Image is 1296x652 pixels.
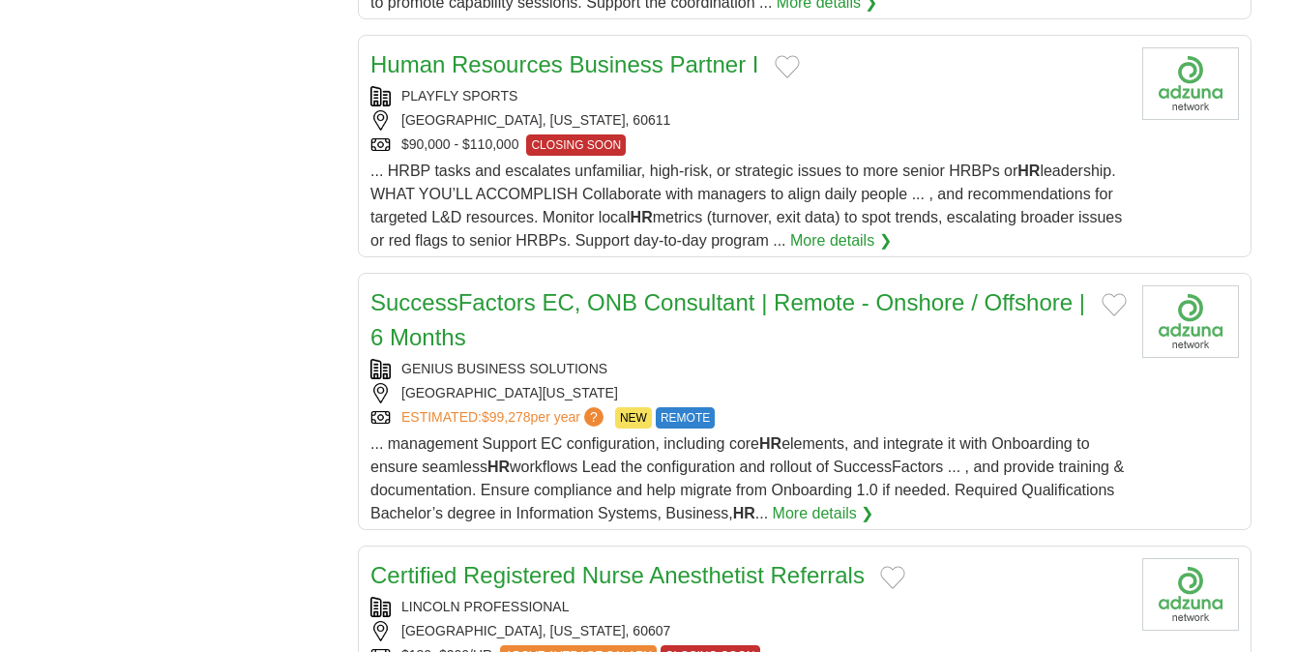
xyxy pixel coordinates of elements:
[401,361,607,376] a: GENIUS BUSINESS SOLUTIONS
[631,209,653,225] strong: HR
[759,435,781,452] strong: HR
[1142,47,1239,120] img: Company logo
[880,566,905,589] button: Add to favorite jobs
[370,597,1127,617] div: LINCOLN PROFESSIONAL
[487,459,510,475] strong: HR
[656,407,715,429] span: REMOTE
[790,229,892,252] a: More details ❯
[773,502,874,525] a: More details ❯
[370,621,1127,641] div: [GEOGRAPHIC_DATA], [US_STATE], 60607
[370,110,1127,131] div: [GEOGRAPHIC_DATA], [US_STATE], 60611
[1102,293,1127,316] button: Add to favorite jobs
[1017,163,1040,179] strong: HR
[370,289,1085,350] a: SuccessFactors EC, ONB Consultant | Remote - Onshore / Offshore | 6 Months
[370,383,1127,403] div: [GEOGRAPHIC_DATA][US_STATE]
[370,562,865,588] a: Certified Registered Nurse Anesthetist Referrals
[370,51,759,77] a: Human Resources Business Partner I
[584,407,604,427] span: ?
[733,505,755,521] strong: HR
[1142,285,1239,358] img: Genius Business Solutions logo
[1142,558,1239,631] img: Company logo
[370,163,1122,249] span: ... HRBP tasks and escalates unfamiliar, high‐risk, or strategic issues to more senior HRBPs or l...
[401,407,607,429] a: ESTIMATED:$99,278per year?
[526,134,626,156] span: CLOSING SOON
[370,86,1127,106] div: PLAYFLY SPORTS
[615,407,652,429] span: NEW
[370,435,1124,521] span: ... management Support EC configuration, including core elements, and integrate it with Onboardin...
[370,134,1127,156] div: $90,000 - $110,000
[482,409,531,425] span: $99,278
[775,55,800,78] button: Add to favorite jobs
